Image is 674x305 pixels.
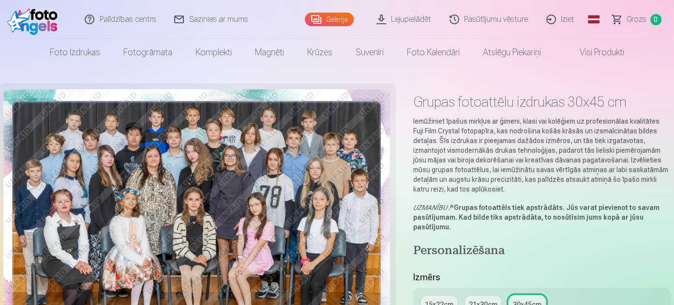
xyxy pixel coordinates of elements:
[627,14,646,25] span: Grozs
[471,39,553,66] a: Atslēgu piekariņi
[305,13,354,26] a: Galerija
[413,271,671,284] h5: Izmērs
[112,39,184,66] a: Fotogrāmata
[650,14,661,25] span: 0
[413,243,671,259] h4: Personalizēšana
[243,39,296,66] a: Magnēti
[296,39,344,66] a: Krūzes
[184,39,243,66] a: Komplekti
[395,39,471,66] a: Foto kalendāri
[413,116,671,194] p: Iemūžiniet īpašus mirkļus ar ģimeni, klasi vai kolēģiem uz profesionālas kvalitātes Fuji Film Cry...
[38,39,112,66] a: Foto izdrukas
[553,39,636,66] a: Visi produkti
[413,204,450,211] em: UZMANĪBU !
[413,204,659,231] strong: Grupas fotoattēls tiek apstrādāts. Jūs varat pievienot to savam pasūtījumam. Kad bilde tiks apstr...
[7,4,63,35] img: /fa1
[413,93,671,111] h1: Grupas fotoattēlu izdrukas 30x45 cm
[344,39,395,66] a: Suvenīri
